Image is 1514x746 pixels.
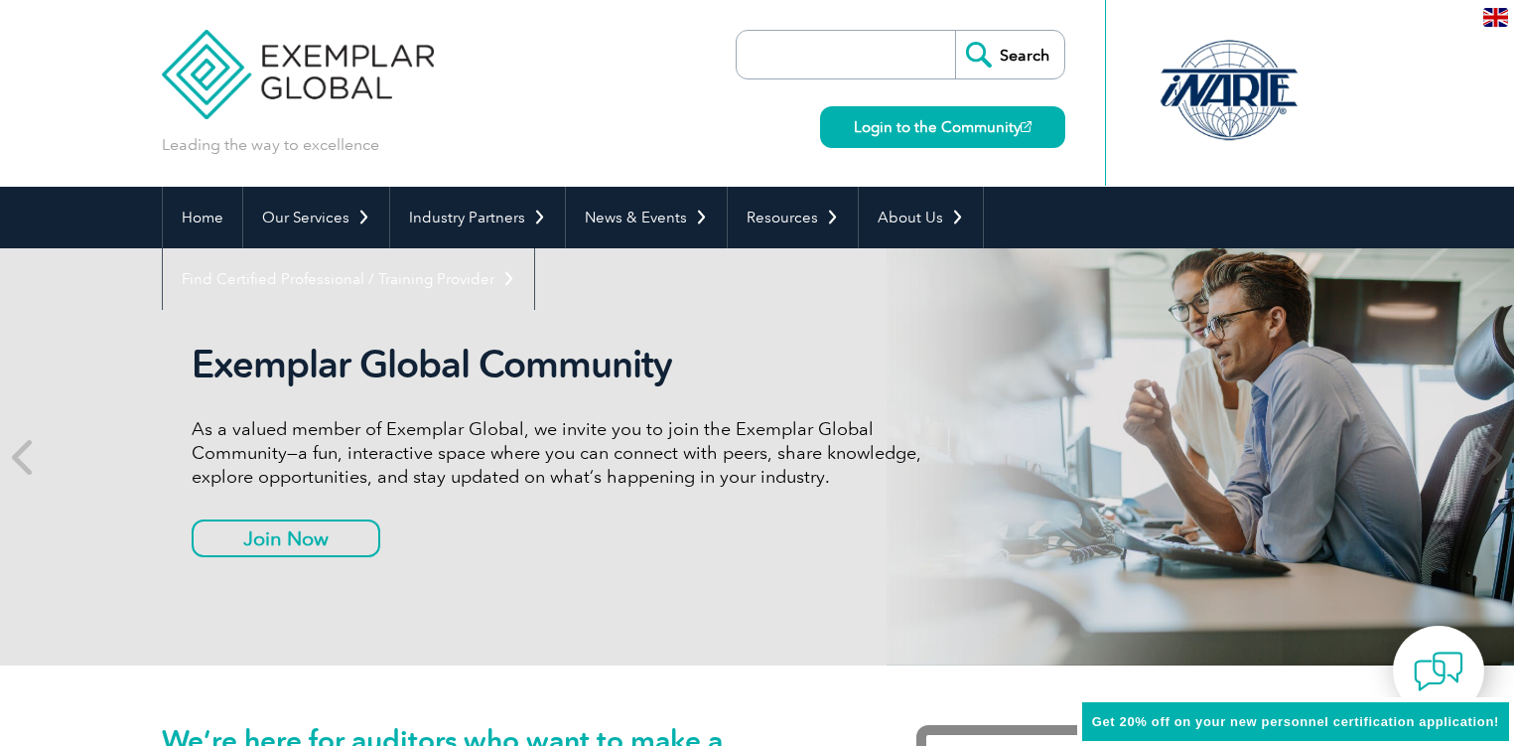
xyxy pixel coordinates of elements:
a: Resources [728,187,858,248]
a: Our Services [243,187,389,248]
p: As a valued member of Exemplar Global, we invite you to join the Exemplar Global Community—a fun,... [192,417,936,489]
img: open_square.png [1021,121,1032,132]
a: Home [163,187,242,248]
input: Search [955,31,1064,78]
a: About Us [859,187,983,248]
img: contact-chat.png [1414,647,1463,696]
a: Find Certified Professional / Training Provider [163,248,534,310]
span: Get 20% off on your new personnel certification application! [1092,714,1499,729]
a: News & Events [566,187,727,248]
a: Join Now [192,520,380,557]
a: Login to the Community [820,106,1065,148]
a: Industry Partners [390,187,565,248]
img: en [1483,8,1508,27]
h2: Exemplar Global Community [192,342,936,387]
p: Leading the way to excellence [162,134,379,156]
